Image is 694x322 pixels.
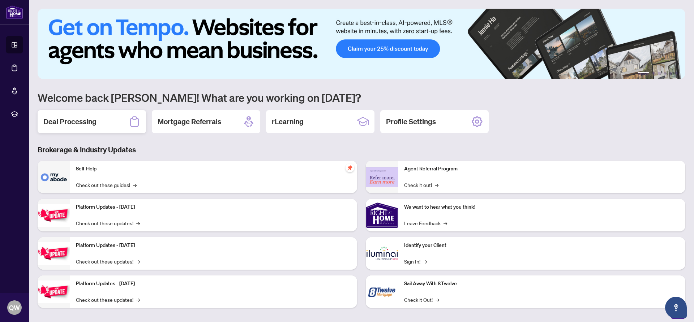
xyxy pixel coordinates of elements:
[386,117,436,127] h2: Profile Settings
[675,72,678,75] button: 6
[38,91,685,104] h1: Welcome back [PERSON_NAME]! What are you working on [DATE]?
[366,275,398,308] img: Sail Away With 8Twelve
[38,204,70,227] img: Platform Updates - July 21, 2025
[404,165,680,173] p: Agent Referral Program
[346,164,354,172] span: pushpin
[136,257,140,265] span: →
[76,203,351,211] p: Platform Updates - [DATE]
[404,219,447,227] a: Leave Feedback→
[136,296,140,304] span: →
[38,242,70,265] img: Platform Updates - July 8, 2025
[38,280,70,303] img: Platform Updates - June 23, 2025
[76,181,137,189] a: Check out these guides!→
[76,296,140,304] a: Check out these updates!→
[43,117,97,127] h2: Deal Processing
[436,296,439,304] span: →
[404,280,680,288] p: Sail Away With 8Twelve
[658,72,661,75] button: 3
[404,296,439,304] a: Check it Out!→
[444,219,447,227] span: →
[404,257,427,265] a: Sign In!→
[638,72,649,75] button: 1
[9,303,20,313] span: QW
[76,257,140,265] a: Check out these updates!→
[6,5,23,19] img: logo
[404,181,438,189] a: Check it out!→
[435,181,438,189] span: →
[664,72,667,75] button: 4
[272,117,304,127] h2: rLearning
[423,257,427,265] span: →
[669,72,672,75] button: 5
[133,181,137,189] span: →
[404,241,680,249] p: Identify your Client
[76,241,351,249] p: Platform Updates - [DATE]
[38,9,685,79] img: Slide 0
[38,161,70,193] img: Self-Help
[158,117,221,127] h2: Mortgage Referrals
[652,72,655,75] button: 2
[76,280,351,288] p: Platform Updates - [DATE]
[136,219,140,227] span: →
[38,145,685,155] h3: Brokerage & Industry Updates
[366,237,398,270] img: Identify your Client
[76,165,351,173] p: Self-Help
[404,203,680,211] p: We want to hear what you think!
[366,199,398,231] img: We want to hear what you think!
[665,297,687,318] button: Open asap
[76,219,140,227] a: Check out these updates!→
[366,167,398,187] img: Agent Referral Program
